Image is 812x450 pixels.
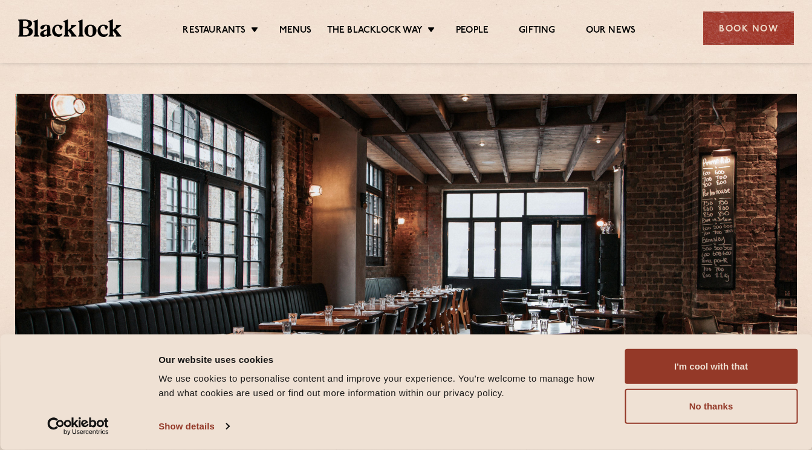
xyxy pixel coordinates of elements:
[158,417,229,435] a: Show details
[456,25,489,38] a: People
[183,25,245,38] a: Restaurants
[158,352,611,367] div: Our website uses cookies
[519,25,555,38] a: Gifting
[703,11,794,45] div: Book Now
[279,25,312,38] a: Menus
[18,19,122,37] img: BL_Textured_Logo-footer-cropped.svg
[158,371,611,400] div: We use cookies to personalise content and improve your experience. You're welcome to manage how a...
[327,25,423,38] a: The Blacklock Way
[25,417,131,435] a: Usercentrics Cookiebot - opens in a new window
[625,349,797,384] button: I'm cool with that
[625,389,797,424] button: No thanks
[586,25,636,38] a: Our News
